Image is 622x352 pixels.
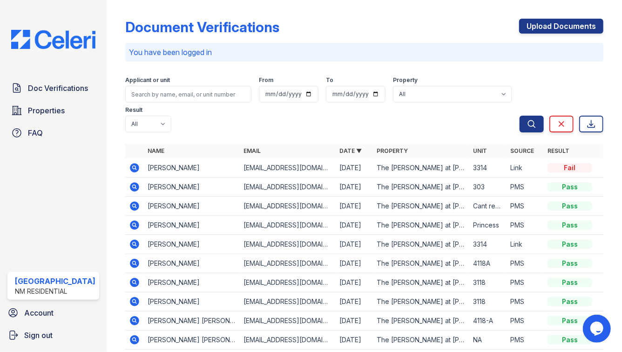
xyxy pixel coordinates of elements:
[240,254,336,273] td: [EMAIL_ADDRESS][DOMAIN_NAME]
[469,197,507,216] td: Cant remember
[259,76,273,84] label: From
[548,259,592,268] div: Pass
[373,331,469,350] td: The [PERSON_NAME] at [PERSON_NAME][GEOGRAPHIC_DATA]
[336,254,373,273] td: [DATE]
[507,254,544,273] td: PMS
[144,178,240,197] td: [PERSON_NAME]
[336,311,373,331] td: [DATE]
[24,330,53,341] span: Sign out
[144,273,240,292] td: [PERSON_NAME]
[373,197,469,216] td: The [PERSON_NAME] at [PERSON_NAME][GEOGRAPHIC_DATA]
[240,311,336,331] td: [EMAIL_ADDRESS][DOMAIN_NAME]
[469,311,507,331] td: 4118-A
[336,178,373,197] td: [DATE]
[24,307,54,318] span: Account
[393,76,418,84] label: Property
[144,254,240,273] td: [PERSON_NAME]
[240,178,336,197] td: [EMAIL_ADDRESS][DOMAIN_NAME]
[548,182,592,192] div: Pass
[144,292,240,311] td: [PERSON_NAME]
[336,235,373,254] td: [DATE]
[240,292,336,311] td: [EMAIL_ADDRESS][DOMAIN_NAME]
[507,197,544,216] td: PMS
[373,254,469,273] td: The [PERSON_NAME] at [PERSON_NAME][GEOGRAPHIC_DATA]
[4,326,103,345] a: Sign out
[373,178,469,197] td: The [PERSON_NAME] at [PERSON_NAME][GEOGRAPHIC_DATA]
[548,297,592,306] div: Pass
[507,235,544,254] td: Link
[548,147,569,154] a: Result
[469,178,507,197] td: 303
[240,235,336,254] td: [EMAIL_ADDRESS][DOMAIN_NAME]
[28,83,88,94] span: Doc Verifications
[336,331,373,350] td: [DATE]
[548,240,592,249] div: Pass
[28,105,65,116] span: Properties
[240,331,336,350] td: [EMAIL_ADDRESS][DOMAIN_NAME]
[240,197,336,216] td: [EMAIL_ADDRESS][DOMAIN_NAME]
[326,76,333,84] label: To
[548,316,592,325] div: Pass
[507,273,544,292] td: PMS
[336,159,373,178] td: [DATE]
[7,79,99,97] a: Doc Verifications
[507,159,544,178] td: Link
[377,147,408,154] a: Property
[340,147,362,154] a: Date ▼
[125,86,251,103] input: Search by name, email, or unit number
[336,292,373,311] td: [DATE]
[473,147,487,154] a: Unit
[144,311,240,331] td: [PERSON_NAME] [PERSON_NAME]
[148,147,164,154] a: Name
[519,19,603,34] a: Upload Documents
[4,30,103,49] img: CE_Logo_Blue-a8612792a0a2168367f1c8372b55b34899dd931a85d93a1a3d3e32e68fde9ad4.png
[125,106,142,114] label: Result
[510,147,534,154] a: Source
[507,311,544,331] td: PMS
[4,304,103,322] a: Account
[240,273,336,292] td: [EMAIL_ADDRESS][DOMAIN_NAME]
[336,273,373,292] td: [DATE]
[336,216,373,235] td: [DATE]
[507,292,544,311] td: PMS
[373,311,469,331] td: The [PERSON_NAME] at [PERSON_NAME][GEOGRAPHIC_DATA]
[583,315,613,343] iframe: chat widget
[144,331,240,350] td: [PERSON_NAME] [PERSON_NAME]
[144,159,240,178] td: [PERSON_NAME]
[373,292,469,311] td: The [PERSON_NAME] at [PERSON_NAME][GEOGRAPHIC_DATA]
[125,76,170,84] label: Applicant or unit
[469,159,507,178] td: 3314
[7,124,99,142] a: FAQ
[373,216,469,235] td: The [PERSON_NAME] at [PERSON_NAME][GEOGRAPHIC_DATA]
[507,331,544,350] td: PMS
[507,216,544,235] td: PMS
[373,273,469,292] td: The [PERSON_NAME] at [PERSON_NAME][GEOGRAPHIC_DATA]
[469,292,507,311] td: 3118
[373,235,469,254] td: The [PERSON_NAME] at [PERSON_NAME][GEOGRAPHIC_DATA]
[125,19,279,35] div: Document Verifications
[373,159,469,178] td: The [PERSON_NAME] at [PERSON_NAME][GEOGRAPHIC_DATA]
[469,331,507,350] td: NA
[15,276,95,287] div: [GEOGRAPHIC_DATA]
[243,147,261,154] a: Email
[240,159,336,178] td: [EMAIL_ADDRESS][DOMAIN_NAME]
[548,163,592,173] div: Fail
[144,197,240,216] td: [PERSON_NAME]
[336,197,373,216] td: [DATE]
[469,235,507,254] td: 3314
[129,47,600,58] p: You have been logged in
[548,278,592,287] div: Pass
[548,335,592,345] div: Pass
[7,101,99,120] a: Properties
[28,127,43,138] span: FAQ
[144,235,240,254] td: [PERSON_NAME]
[15,287,95,296] div: NM Residential
[469,273,507,292] td: 3118
[144,216,240,235] td: [PERSON_NAME]
[507,178,544,197] td: PMS
[469,216,507,235] td: Princess
[548,201,592,211] div: Pass
[469,254,507,273] td: 4118A
[548,221,592,230] div: Pass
